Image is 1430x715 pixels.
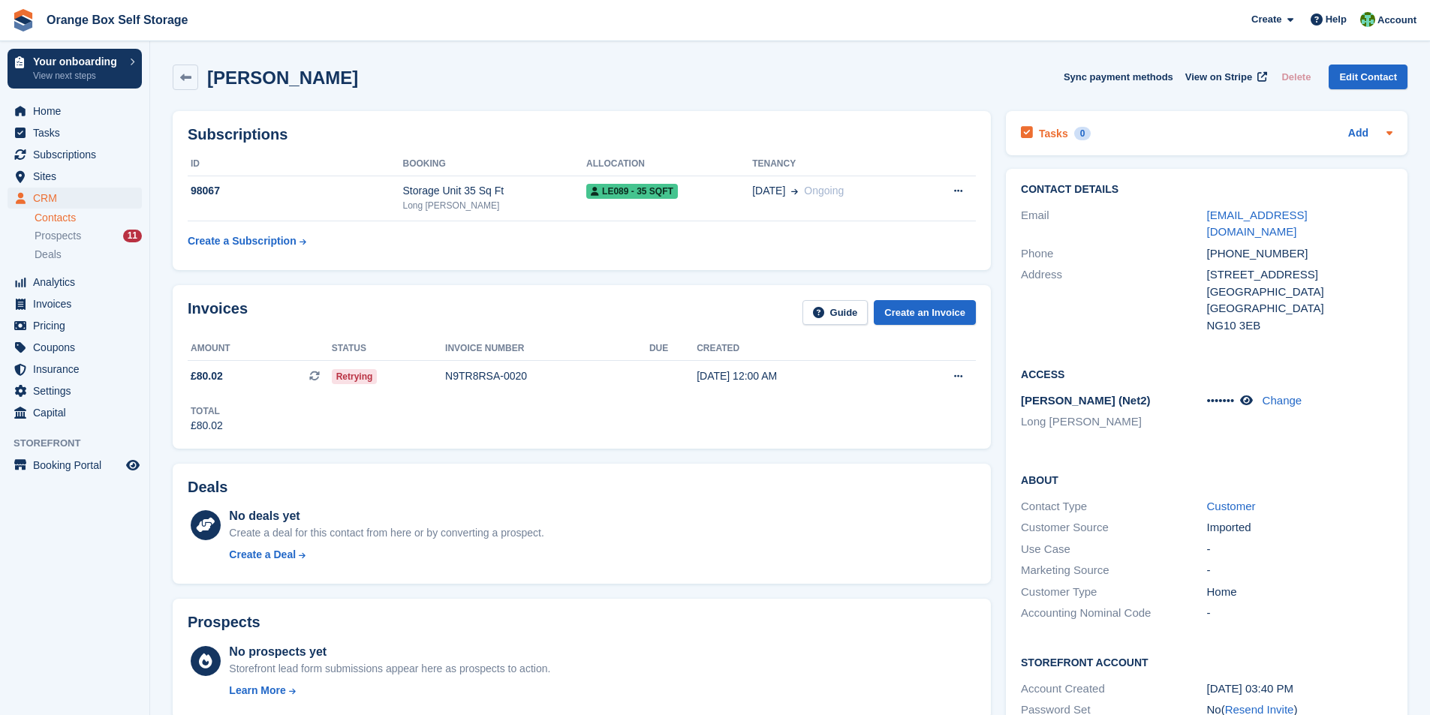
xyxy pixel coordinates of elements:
[332,369,378,384] span: Retrying
[1021,605,1206,622] div: Accounting Nominal Code
[188,227,306,255] a: Create a Subscription
[191,418,223,434] div: £80.02
[33,402,123,423] span: Capital
[1207,605,1392,622] div: -
[1021,584,1206,601] div: Customer Type
[8,101,142,122] a: menu
[33,380,123,401] span: Settings
[1021,498,1206,515] div: Contact Type
[12,9,35,32] img: stora-icon-8386f47178a22dfd0bd8f6a31ec36ba5ce8667c1dd55bd0f319d3a0aa187defe.svg
[188,152,403,176] th: ID
[1064,65,1173,89] button: Sync payment methods
[1207,209,1308,239] a: [EMAIL_ADDRESS][DOMAIN_NAME]
[124,456,142,474] a: Preview store
[188,126,976,143] h2: Subscriptions
[802,300,869,325] a: Guide
[188,614,260,631] h2: Prospects
[35,211,142,225] a: Contacts
[1039,127,1068,140] h2: Tasks
[41,8,194,32] a: Orange Box Self Storage
[403,199,587,212] div: Long [PERSON_NAME]
[191,404,223,418] div: Total
[229,507,543,525] div: No deals yet
[1263,394,1302,407] a: Change
[697,368,897,384] div: [DATE] 12:00 AM
[8,380,142,401] a: menu
[1074,127,1091,140] div: 0
[403,152,587,176] th: Booking
[33,359,123,380] span: Insurance
[33,272,123,293] span: Analytics
[207,68,358,88] h2: [PERSON_NAME]
[1021,207,1206,241] div: Email
[33,166,123,187] span: Sites
[33,293,123,314] span: Invoices
[1021,366,1392,381] h2: Access
[8,188,142,209] a: menu
[1207,541,1392,558] div: -
[8,293,142,314] a: menu
[33,315,123,336] span: Pricing
[8,359,142,380] a: menu
[874,300,976,325] a: Create an Invoice
[35,229,81,243] span: Prospects
[1326,12,1347,27] span: Help
[35,248,62,262] span: Deals
[229,643,550,661] div: No prospects yet
[332,337,445,361] th: Status
[35,247,142,263] a: Deals
[1021,245,1206,263] div: Phone
[1207,680,1392,698] div: [DATE] 03:40 PM
[188,337,332,361] th: Amount
[191,368,223,384] span: £80.02
[33,455,123,476] span: Booking Portal
[33,56,122,67] p: Your onboarding
[752,152,919,176] th: Tenancy
[1021,266,1206,334] div: Address
[229,547,296,563] div: Create a Deal
[1021,654,1392,669] h2: Storefront Account
[697,337,897,361] th: Created
[188,300,248,325] h2: Invoices
[33,144,123,165] span: Subscriptions
[445,337,649,361] th: Invoice number
[1185,70,1252,85] span: View on Stripe
[1021,562,1206,579] div: Marketing Source
[1021,541,1206,558] div: Use Case
[1207,317,1392,335] div: NG10 3EB
[1207,519,1392,536] div: Imported
[188,233,297,249] div: Create a Subscription
[1021,680,1206,698] div: Account Created
[1021,413,1206,431] li: Long [PERSON_NAME]
[752,183,785,199] span: [DATE]
[8,455,142,476] a: menu
[229,547,543,563] a: Create a Deal
[33,122,123,143] span: Tasks
[1021,184,1392,196] h2: Contact Details
[403,183,587,199] div: Storage Unit 35 Sq Ft
[123,230,142,242] div: 11
[649,337,697,361] th: Due
[33,188,123,209] span: CRM
[1207,284,1392,301] div: [GEOGRAPHIC_DATA]
[8,166,142,187] a: menu
[33,101,123,122] span: Home
[8,337,142,358] a: menu
[1207,584,1392,601] div: Home
[229,525,543,541] div: Create a deal for this contact from here or by converting a prospect.
[1179,65,1270,89] a: View on Stripe
[586,152,752,176] th: Allocation
[1348,125,1368,143] a: Add
[586,184,678,199] span: LE089 - 35 SQFT
[1207,562,1392,579] div: -
[35,228,142,244] a: Prospects 11
[1021,394,1151,407] span: [PERSON_NAME] (Net2)
[8,144,142,165] a: menu
[8,122,142,143] a: menu
[1207,500,1256,512] a: Customer
[1207,394,1235,407] span: •••••••
[1207,300,1392,317] div: [GEOGRAPHIC_DATA]
[804,185,844,197] span: Ongoing
[1275,65,1317,89] button: Delete
[14,436,149,451] span: Storefront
